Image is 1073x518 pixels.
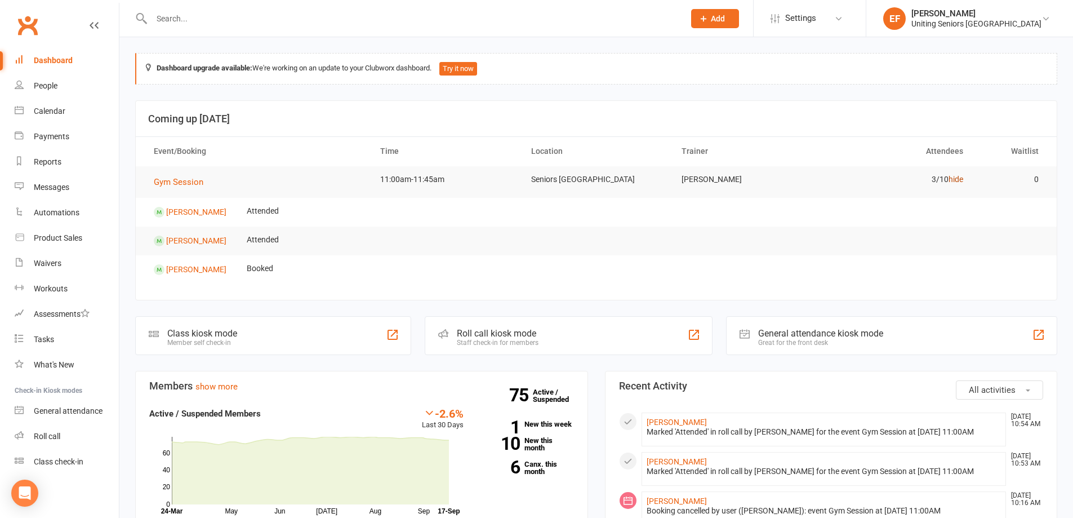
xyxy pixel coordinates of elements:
div: Workouts [34,284,68,293]
td: 3/10 [822,166,973,193]
td: Booked [237,255,283,282]
a: [PERSON_NAME] [166,264,226,273]
button: Gym Session [154,175,211,189]
div: General attendance kiosk mode [758,328,883,339]
div: Assessments [34,309,90,318]
a: 6Canx. this month [480,461,574,475]
strong: 10 [480,435,520,452]
a: [PERSON_NAME] [647,497,707,506]
div: Reports [34,157,61,166]
time: [DATE] 10:53 AM [1005,453,1043,467]
div: Member self check-in [167,339,237,347]
th: Trainer [671,137,822,166]
td: 11:00am-11:45am [370,166,521,193]
a: Tasks [15,327,119,352]
div: What's New [34,360,74,369]
a: show more [195,382,238,392]
h3: Coming up [DATE] [148,113,1044,125]
span: Gym Session [154,177,203,187]
td: [PERSON_NAME] [671,166,822,193]
div: We're working on an update to your Clubworx dashboard. [135,53,1057,85]
td: 0 [973,166,1049,193]
a: 75Active / Suspended [533,380,582,411]
a: Calendar [15,99,119,124]
div: Marked 'Attended' in roll call by [PERSON_NAME] for the event Gym Session at [DATE] 11:00AM [647,427,1001,437]
a: 1New this week [480,420,574,428]
div: Automations [34,208,79,217]
div: Messages [34,183,69,192]
strong: 1 [480,419,520,436]
div: Tasks [34,335,54,344]
a: Product Sales [15,225,119,251]
strong: Active / Suspended Members [149,409,261,419]
h3: Members [149,380,574,392]
div: Great for the front desk [758,339,883,347]
h3: Recent Activity [619,380,1044,392]
div: Uniting Seniors [GEOGRAPHIC_DATA] [911,19,1041,29]
strong: Dashboard upgrade available: [157,64,252,72]
div: Staff check-in for members [457,339,538,347]
a: 10New this month [480,437,574,451]
div: Product Sales [34,233,82,242]
a: Automations [15,200,119,225]
time: [DATE] 10:54 AM [1005,413,1043,428]
a: General attendance kiosk mode [15,399,119,424]
div: People [34,81,57,90]
td: Attended [237,227,289,253]
div: Last 30 Days [422,407,464,431]
div: [PERSON_NAME] [911,8,1041,19]
a: People [15,73,119,99]
div: Calendar [34,107,65,116]
a: Reports [15,149,119,175]
a: Clubworx [14,11,42,39]
div: Dashboard [34,56,73,65]
th: Event/Booking [144,137,370,166]
a: What's New [15,352,119,378]
div: Payments [34,132,69,141]
div: Roll call [34,432,60,441]
a: [PERSON_NAME] [647,418,707,427]
th: Time [370,137,521,166]
button: Try it now [439,62,477,76]
button: Add [691,9,739,28]
div: EF [883,7,906,30]
span: Settings [785,6,816,31]
strong: 75 [509,387,533,404]
div: Roll call kiosk mode [457,328,538,339]
div: Open Intercom Messenger [11,480,38,507]
td: Seniors [GEOGRAPHIC_DATA] [521,166,672,193]
a: [PERSON_NAME] [647,457,707,466]
th: Attendees [822,137,973,166]
span: All activities [969,385,1016,395]
a: Assessments [15,302,119,327]
a: Dashboard [15,48,119,73]
a: hide [949,175,963,184]
div: -2.6% [422,407,464,419]
a: Class kiosk mode [15,449,119,475]
td: Attended [237,198,289,224]
a: Workouts [15,276,119,302]
div: Marked 'Attended' in roll call by [PERSON_NAME] for the event Gym Session at [DATE] 11:00AM [647,467,1001,476]
div: General attendance [34,406,103,415]
a: Waivers [15,251,119,276]
a: [PERSON_NAME] [166,236,226,245]
div: Waivers [34,259,61,268]
button: All activities [956,380,1043,400]
th: Waitlist [973,137,1049,166]
th: Location [521,137,672,166]
div: Class check-in [34,457,83,466]
a: Payments [15,124,119,149]
strong: 6 [480,459,520,476]
a: Roll call [15,424,119,449]
time: [DATE] 10:16 AM [1005,492,1043,507]
div: Class kiosk mode [167,328,237,339]
div: Booking cancelled by user ([PERSON_NAME]): event Gym Session at [DATE] 11:00AM [647,506,1001,516]
a: [PERSON_NAME] [166,207,226,216]
span: Add [711,14,725,23]
a: Messages [15,175,119,200]
input: Search... [148,11,676,26]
